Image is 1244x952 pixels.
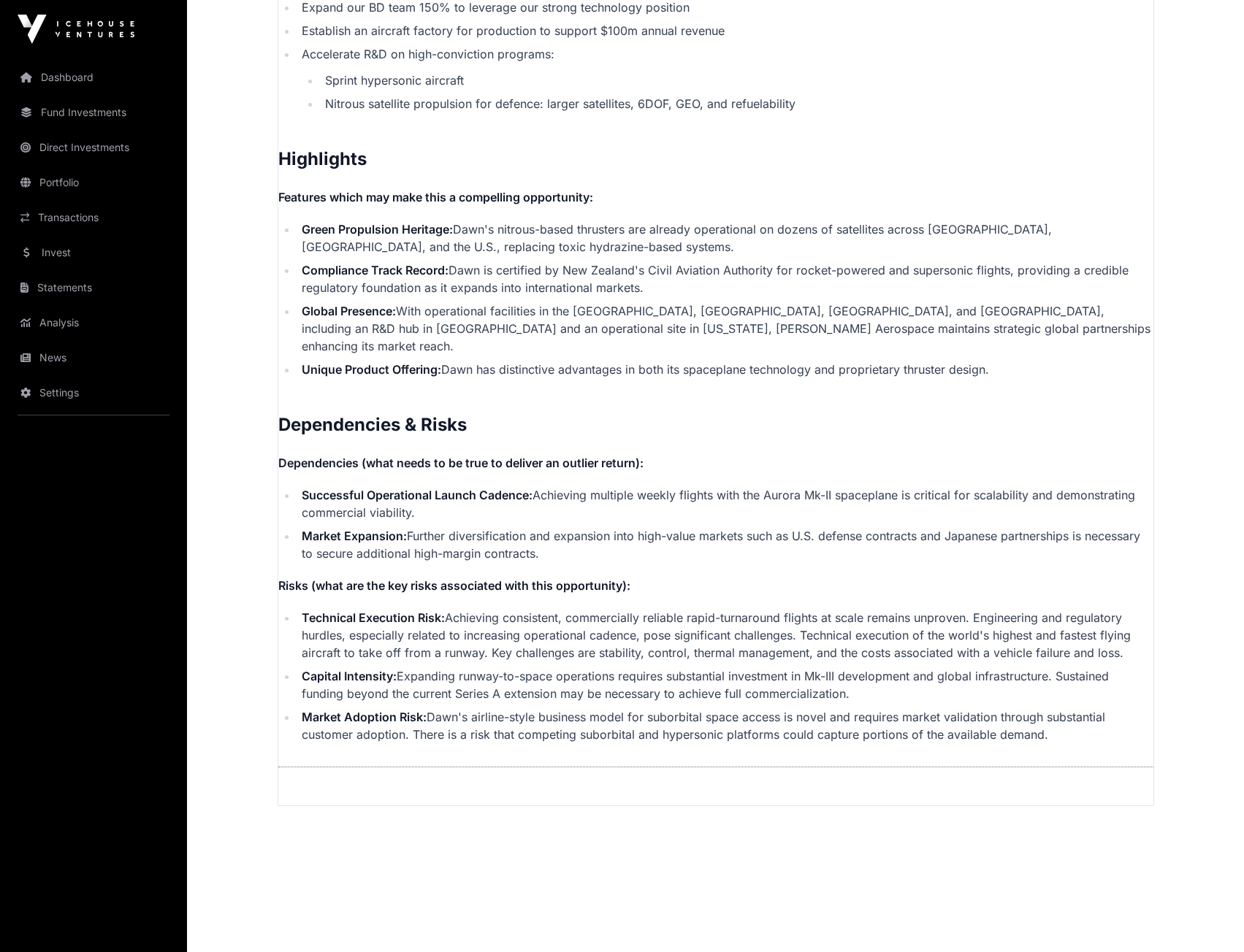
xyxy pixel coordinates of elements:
li: Accelerate R&D on high-conviction programs: [297,45,1153,112]
li: Dawn has distinctive advantages in both its spaceplane technology and proprietary thruster design. [297,361,1153,378]
a: News [12,342,175,374]
li: Further diversification and expansion into high-value markets such as U.S. defense contracts and ... [297,527,1153,562]
strong: Technical Execution Risk: [302,610,445,625]
strong: Unique Product Offering: [302,362,441,377]
strong: Successful Operational Launch Cadence: [302,488,533,502]
img: Icehouse Ventures Logo [18,15,134,44]
strong: Market Expansion: [302,529,407,543]
li: Dawn's airline-style business model for suborbital space access is novel and requires market vali... [297,708,1153,743]
a: Fund Investments [12,96,175,128]
li: Expanding runway-to-space operations requires substantial investment in Mk-III development and gl... [297,667,1153,702]
strong: Global Presence: [302,304,396,318]
a: Settings [12,377,175,409]
a: Statements [12,272,175,304]
strong: Market Adoption Risk: [302,710,427,724]
a: Dashboard [12,61,175,93]
li: Sprint hypersonic aircraft [321,72,1153,89]
li: Dawn is certified by New Zealand's Civil Aviation Authority for rocket-powered and supersonic fli... [297,261,1153,296]
h2: Highlights [278,147,1153,171]
strong: Risks (what are the key risks associated with this opportunity): [278,578,630,593]
li: Achieving consistent, commercially reliable rapid-turnaround flights at scale remains unproven. E... [297,609,1153,661]
a: Portfolio [12,166,175,199]
strong: Compliance Track Record: [302,263,449,277]
a: Analysis [12,307,175,339]
a: Direct Investments [12,131,175,164]
li: With operational facilities in the [GEOGRAPHIC_DATA], [GEOGRAPHIC_DATA], [GEOGRAPHIC_DATA], and [... [297,302,1153,355]
strong: Green Propulsion Heritage: [302,222,453,237]
strong: Features which may make this a compelling opportunity: [278,190,593,204]
strong: Dependencies (what needs to be true to deliver an outlier return): [278,456,644,470]
li: Achieving multiple weekly flights with the Aurora Mk-II spaceplane is critical for scalability an... [297,486,1153,521]
h2: Dependencies & Risks [278,413,1153,437]
li: Nitrous satellite propulsion for defence: larger satellites, 6DOF, GEO, and refuelability [321,95,1153,112]
strong: Capital Intensity: [302,669,397,683]
iframe: Chat Widget [1171,882,1244,952]
a: Invest [12,237,175,269]
li: Dawn's nitrous-based thrusters are already operational on dozens of satellites across [GEOGRAPHIC... [297,220,1153,256]
li: Establish an aircraft factory for production to support $100m annual revenue [297,22,1153,39]
a: Transactions [12,201,175,234]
